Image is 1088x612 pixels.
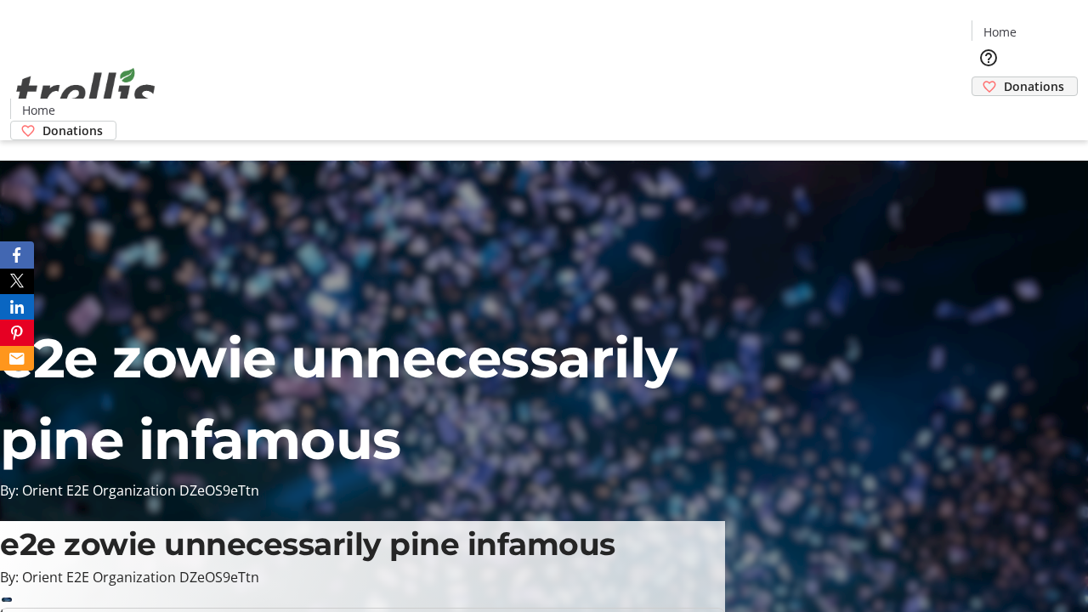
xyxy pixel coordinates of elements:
[42,122,103,139] span: Donations
[972,76,1078,96] a: Donations
[10,49,161,134] img: Orient E2E Organization DZeOS9eTtn's Logo
[972,41,1006,75] button: Help
[972,23,1027,41] a: Home
[22,101,55,119] span: Home
[1004,77,1064,95] span: Donations
[983,23,1017,41] span: Home
[972,96,1006,130] button: Cart
[11,101,65,119] a: Home
[10,121,116,140] a: Donations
